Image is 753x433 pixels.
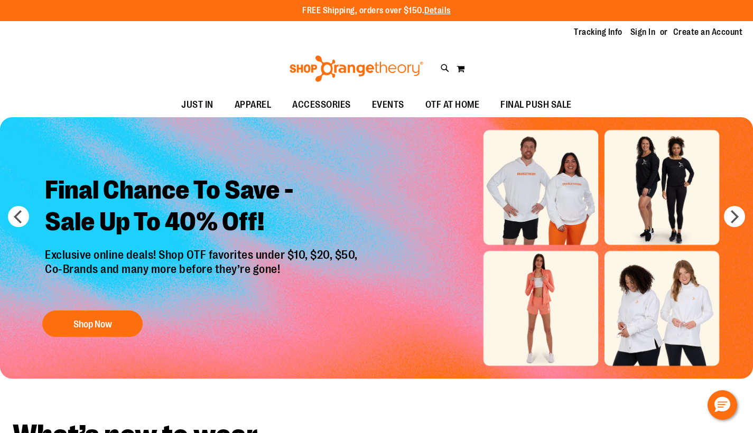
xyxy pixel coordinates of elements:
[424,6,451,15] a: Details
[8,206,29,227] button: prev
[235,93,272,117] span: APPAREL
[372,93,404,117] span: EVENTS
[224,93,282,117] a: APPAREL
[673,26,743,38] a: Create an Account
[292,93,351,117] span: ACCESSORIES
[37,166,368,248] h2: Final Chance To Save - Sale Up To 40% Off!
[500,93,572,117] span: FINAL PUSH SALE
[302,5,451,17] p: FREE Shipping, orders over $150.
[42,310,143,337] button: Shop Now
[630,26,656,38] a: Sign In
[361,93,415,117] a: EVENTS
[724,206,745,227] button: next
[37,248,368,300] p: Exclusive online deals! Shop OTF favorites under $10, $20, $50, Co-Brands and many more before th...
[282,93,361,117] a: ACCESSORIES
[288,55,425,82] img: Shop Orangetheory
[171,93,224,117] a: JUST IN
[37,166,368,342] a: Final Chance To Save -Sale Up To 40% Off! Exclusive online deals! Shop OTF favorites under $10, $...
[415,93,490,117] a: OTF AT HOME
[574,26,622,38] a: Tracking Info
[708,390,737,420] button: Hello, have a question? Let’s chat.
[181,93,213,117] span: JUST IN
[490,93,582,117] a: FINAL PUSH SALE
[425,93,480,117] span: OTF AT HOME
